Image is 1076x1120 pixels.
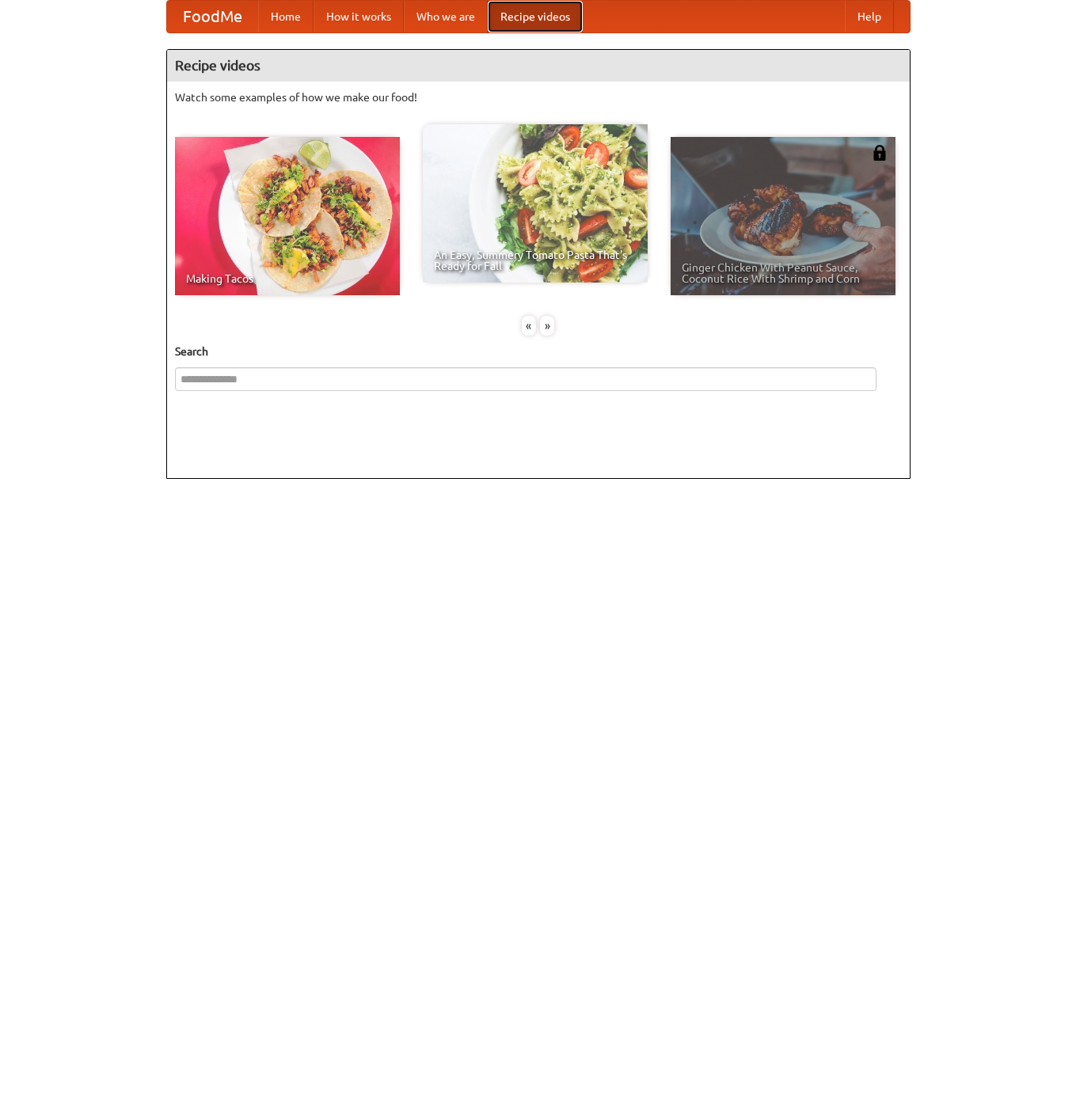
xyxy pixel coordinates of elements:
img: 483408.png [872,145,888,161]
span: An Easy, Summery Tomato Pasta That's Ready for Fall [434,249,637,271]
a: Home [258,1,314,32]
div: » [540,316,554,336]
div: « [522,316,536,336]
h4: Recipe videos [167,50,910,82]
p: Watch some examples of how we make our food! [175,89,902,105]
h5: Search [175,344,902,359]
a: Who we are [404,1,488,32]
a: An Easy, Summery Tomato Pasta That's Ready for Fall [423,124,648,283]
a: FoodMe [167,1,258,32]
a: Making Tacos [175,137,400,295]
span: Making Tacos [186,273,389,284]
a: Recipe videos [488,1,583,32]
a: Help [845,1,894,32]
a: How it works [314,1,404,32]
